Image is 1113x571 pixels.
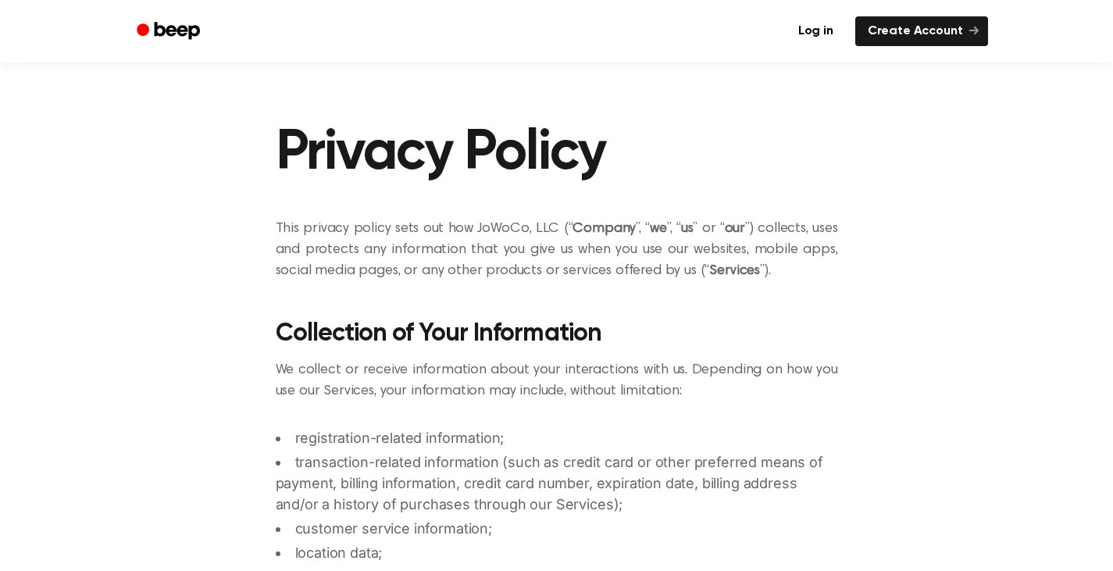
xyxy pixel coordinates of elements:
[126,16,214,47] a: Beep
[276,219,838,282] p: This privacy policy sets out how JoWoCo, LLC (“ ”, “ ”, “ ” or “ ”) collects, uses and protects a...
[650,222,667,236] strong: we
[276,125,838,181] h1: Privacy Policy
[855,16,988,46] a: Create Account
[276,542,838,563] li: location data;
[725,222,746,236] strong: our
[276,360,838,402] p: We collect or receive information about your interactions with us. Depending on how you use our S...
[276,319,838,348] h2: Collection of Your Information
[709,264,760,278] strong: Services
[276,451,838,515] li: transaction-related information (such as credit card or other preferred means of payment, billing...
[681,222,694,236] strong: us
[786,16,846,46] a: Log in
[573,222,636,236] strong: Company
[276,427,838,448] li: registration-related information;
[276,518,838,539] li: customer service information;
